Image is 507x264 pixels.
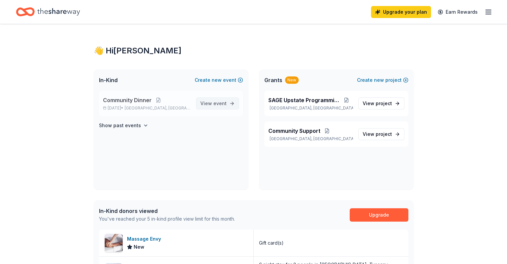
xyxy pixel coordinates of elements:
a: Earn Rewards [434,6,482,18]
div: In-Kind donors viewed [99,207,235,215]
div: Massage Envy [127,235,164,243]
span: New [134,243,144,251]
span: View [363,130,392,138]
span: Grants [264,76,282,84]
h4: Show past events [99,121,141,129]
span: View [363,99,392,107]
a: View project [358,97,404,109]
p: [GEOGRAPHIC_DATA], [GEOGRAPHIC_DATA] [268,105,353,111]
a: Upgrade [350,208,408,222]
a: Home [16,4,80,20]
p: [DATE] • [103,105,191,111]
a: Upgrade your plan [371,6,431,18]
img: Image for Massage Envy [105,234,123,252]
a: View project [358,128,404,140]
span: new [374,76,384,84]
a: View event [196,97,239,109]
div: You've reached your 5 in-kind profile view limit for this month. [99,215,235,223]
span: [GEOGRAPHIC_DATA], [GEOGRAPHIC_DATA] [125,105,190,111]
span: new [212,76,222,84]
span: SAGE Upstate Programming [268,96,340,104]
span: Community Support [268,127,320,135]
div: Gift card(s) [259,239,284,247]
p: [GEOGRAPHIC_DATA], [GEOGRAPHIC_DATA] [268,136,353,142]
div: 👋 Hi [PERSON_NAME] [94,45,414,56]
div: New [285,76,299,84]
button: Createnewproject [357,76,408,84]
span: project [376,100,392,106]
span: View [200,99,227,107]
span: project [376,131,392,137]
button: Show past events [99,121,148,129]
span: In-Kind [99,76,118,84]
span: event [213,100,227,106]
span: Community Dinner [103,96,152,104]
button: Createnewevent [195,76,243,84]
